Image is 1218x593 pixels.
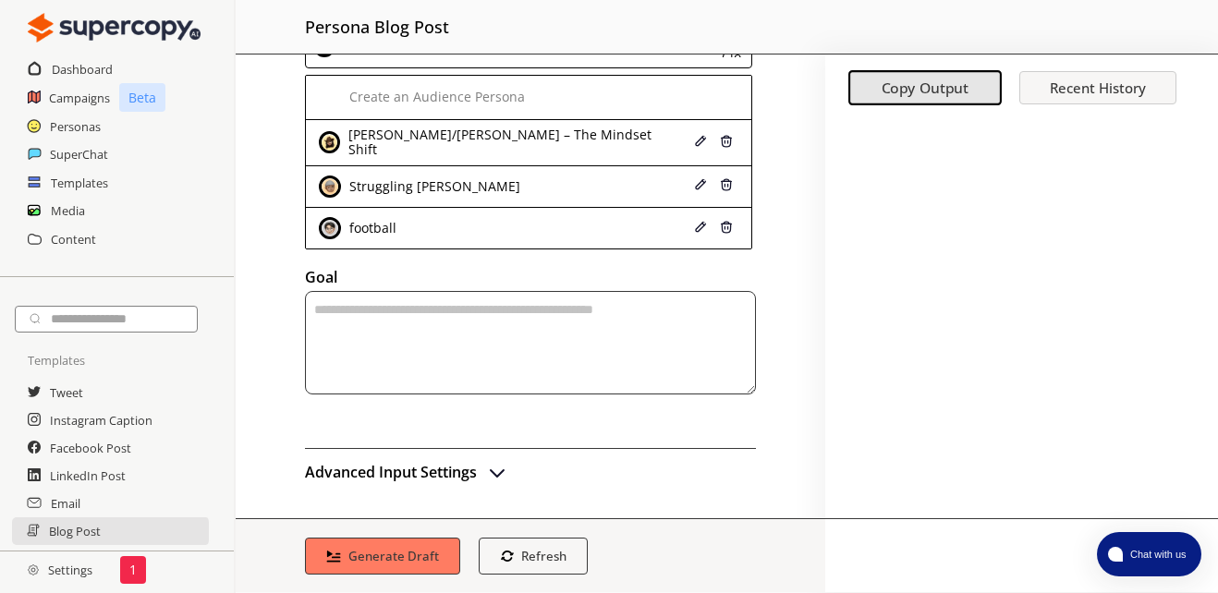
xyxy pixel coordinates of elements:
[345,221,396,236] div: football
[49,84,110,112] a: Campaigns
[319,175,341,198] img: Close
[50,462,126,490] a: LinkedIn Post
[50,113,101,140] a: Personas
[720,135,733,148] img: Close
[882,79,969,98] b: Copy Output
[305,458,508,486] button: advanced-inputs
[345,179,520,194] div: Struggling [PERSON_NAME]
[28,9,201,46] img: Close
[51,490,80,517] a: Email
[50,434,131,462] a: Facebook Post
[50,140,108,168] a: SuperChat
[305,9,449,44] h2: persona blog post
[1019,71,1176,104] button: Recent History
[305,291,756,394] textarea: textarea-textarea
[694,221,707,234] img: Close
[50,406,152,434] a: Instagram Caption
[521,548,566,564] b: Refresh
[720,178,733,191] img: Close
[305,458,477,486] h2: Advanced Input Settings
[28,564,39,575] img: Close
[344,127,664,157] div: [PERSON_NAME]/[PERSON_NAME] – The Mindset Shift
[1123,547,1190,562] span: Chat with us
[348,548,439,564] b: Generate Draft
[52,55,113,83] a: Dashboard
[129,563,137,577] p: 1
[319,131,340,153] img: Close
[345,90,525,104] div: Create an Audience Persona
[848,71,1002,106] button: Copy Output
[486,461,508,483] img: Open
[720,221,733,234] img: Close
[51,169,108,197] a: Templates
[319,217,341,239] img: Close
[50,379,83,406] a: Tweet
[119,83,165,112] p: Beta
[305,538,460,575] button: Generate Draft
[1050,79,1146,97] b: Recent History
[694,135,707,148] img: Close
[1097,532,1201,576] button: atlas-launcher
[305,263,756,291] h2: Goal
[49,517,101,545] a: Blog Post
[479,538,589,575] button: Refresh
[694,178,707,191] img: Close
[51,197,85,224] a: Media
[51,225,96,253] a: Content
[50,545,110,573] a: Newsletter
